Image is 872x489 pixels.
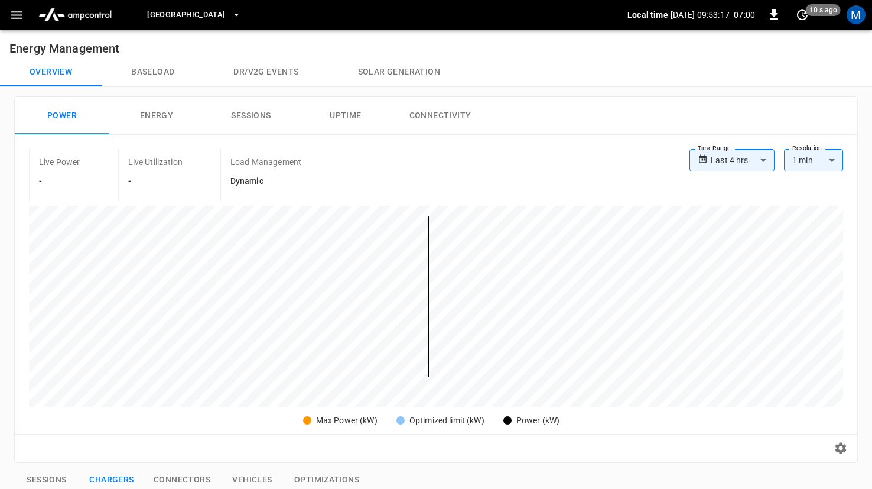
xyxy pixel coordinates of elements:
h6: - [39,175,80,188]
h6: Dynamic [230,175,301,188]
div: profile-icon [847,5,866,24]
button: Connectivity [393,97,487,135]
p: Live Power [39,156,80,168]
p: Live Utilization [128,156,183,168]
button: set refresh interval [793,5,812,24]
label: Time Range [698,144,731,153]
button: Solar generation [328,58,470,86]
div: Last 4 hrs [711,149,775,171]
p: Load Management [230,156,301,168]
p: Local time [627,9,668,21]
button: Power [15,97,109,135]
button: [GEOGRAPHIC_DATA] [142,4,245,27]
span: 10 s ago [806,4,841,16]
img: ampcontrol.io logo [34,4,116,26]
div: Max Power (kW) [316,414,378,427]
button: Baseload [102,58,204,86]
div: Power (kW) [516,414,560,427]
div: Optimized limit (kW) [409,414,484,427]
div: 1 min [784,149,843,171]
h6: - [128,175,183,188]
button: Sessions [204,97,298,135]
button: Dr/V2G events [204,58,328,86]
button: Uptime [298,97,393,135]
span: [GEOGRAPHIC_DATA] [147,8,225,22]
p: [DATE] 09:53:17 -07:00 [671,9,755,21]
button: Energy [109,97,204,135]
label: Resolution [792,144,822,153]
